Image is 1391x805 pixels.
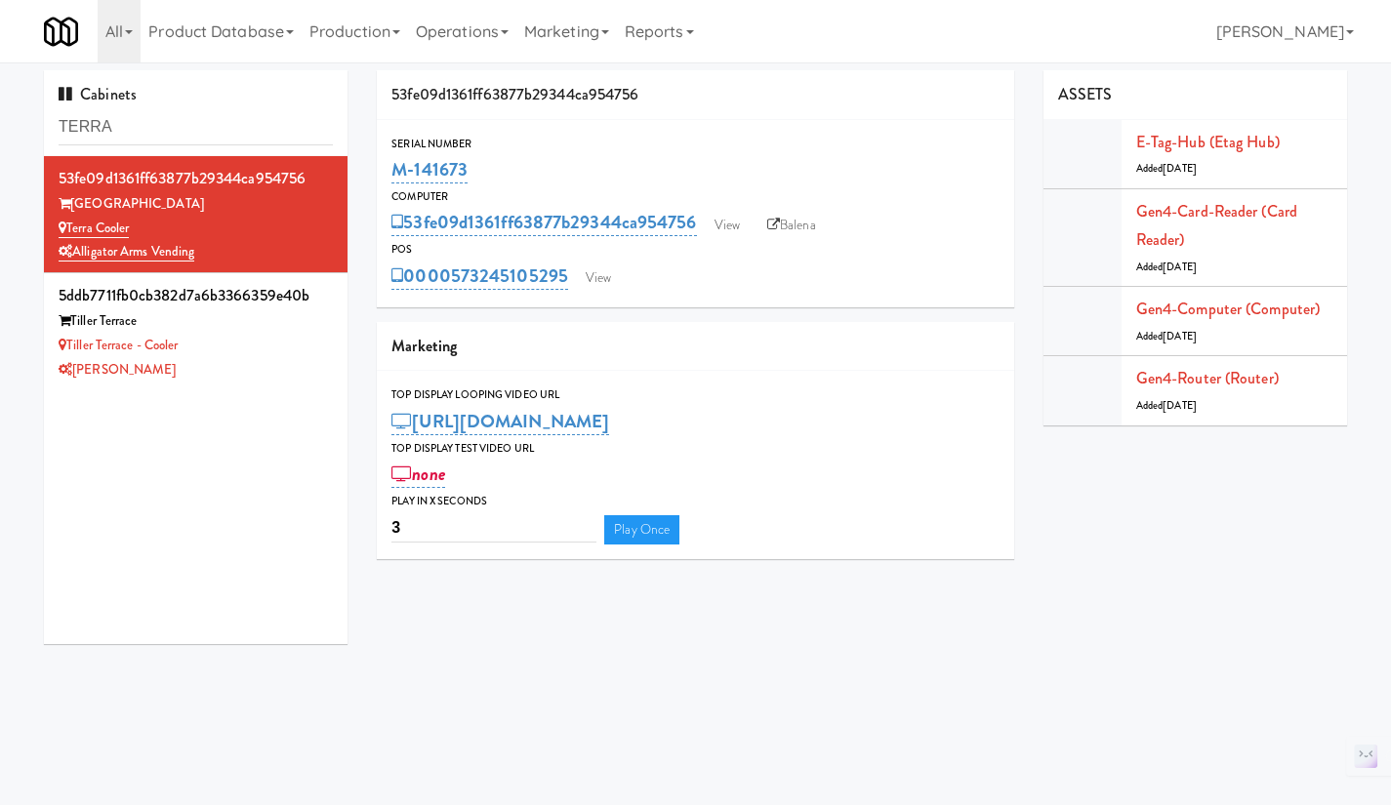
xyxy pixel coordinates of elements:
a: [URL][DOMAIN_NAME] [391,408,609,435]
li: 53fe09d1361ff63877b29344ca954756[GEOGRAPHIC_DATA] Terra CoolerAlligator Arms Vending [44,156,348,273]
div: Top Display Test Video Url [391,439,1000,459]
span: Cabinets [59,83,137,105]
span: [DATE] [1163,260,1197,274]
div: Top Display Looping Video Url [391,385,1000,405]
span: Added [1136,161,1197,176]
span: [DATE] [1163,161,1197,176]
a: Play Once [604,515,679,544]
span: Marketing [391,335,457,357]
span: Added [1136,329,1197,343]
div: Tiller Terrace [59,309,333,334]
div: POS [391,240,1000,260]
a: Balena [757,211,826,240]
li: 5ddb7711fb0cb382d7a6b3366359e40bTiller Terrace Tiller Terrace - Cooler[PERSON_NAME] [44,273,348,389]
a: 0000573245105295 [391,262,568,290]
div: Play in X seconds [391,492,1000,511]
span: Added [1136,260,1197,274]
span: [DATE] [1163,329,1197,343]
a: Tiller Terrace - Cooler [59,336,178,354]
a: Gen4-router (Router) [1136,367,1279,389]
a: Gen4-card-reader (Card Reader) [1136,200,1297,252]
a: M-141673 [391,156,468,183]
span: Added [1136,398,1197,413]
a: Alligator Arms Vending [59,242,194,262]
div: 53fe09d1361ff63877b29344ca954756 [377,70,1014,120]
a: Terra Cooler [59,219,129,238]
span: [DATE] [1163,398,1197,413]
img: Micromart [44,15,78,49]
div: Serial Number [391,135,1000,154]
a: View [705,211,750,240]
a: View [576,263,621,293]
div: Computer [391,187,1000,207]
a: 53fe09d1361ff63877b29344ca954756 [391,209,696,236]
div: 5ddb7711fb0cb382d7a6b3366359e40b [59,281,333,310]
div: 53fe09d1361ff63877b29344ca954756 [59,164,333,193]
a: none [391,461,445,488]
a: [PERSON_NAME] [59,360,176,379]
div: [GEOGRAPHIC_DATA] [59,192,333,217]
a: Gen4-computer (Computer) [1136,298,1320,320]
span: ASSETS [1058,83,1113,105]
a: E-tag-hub (Etag Hub) [1136,131,1280,153]
input: Search cabinets [59,109,333,145]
